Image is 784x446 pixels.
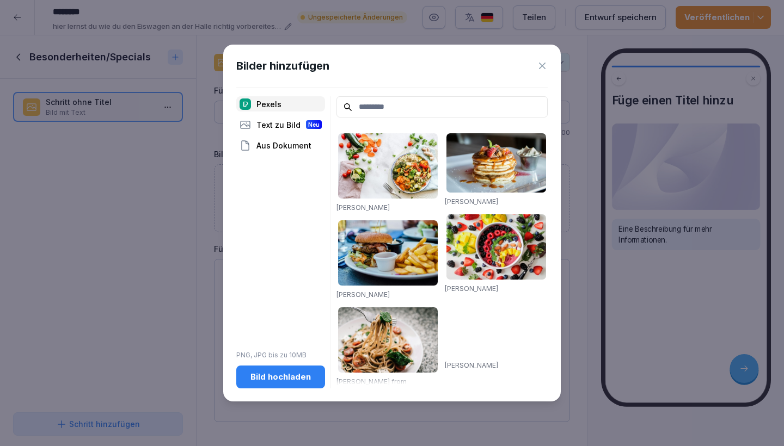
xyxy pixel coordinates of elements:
div: Aus Dokument [236,138,325,153]
a: [PERSON_NAME] [445,284,498,293]
img: pexels-photo-1279330.jpeg [338,307,438,373]
p: PNG, JPG bis zu 10MB [236,350,325,360]
a: [PERSON_NAME] [445,197,498,206]
img: pexels-photo-958545.jpeg [446,301,546,356]
img: pexels-photo-376464.jpeg [446,133,546,193]
div: Text zu Bild [236,117,325,132]
div: Bild hochladen [245,371,316,383]
a: [PERSON_NAME] [336,290,390,299]
img: pexels-photo-1640777.jpeg [338,133,438,199]
img: pexels.png [240,98,251,110]
img: pexels-photo-70497.jpeg [338,220,438,286]
div: Pexels [236,96,325,112]
img: pexels-photo-1099680.jpeg [446,214,546,280]
a: [PERSON_NAME] [336,203,390,212]
button: Bild hochladen [236,366,325,388]
a: [PERSON_NAME] from [GEOGRAPHIC_DATA] [336,377,407,399]
div: Neu [306,120,322,129]
h1: Bilder hinzufügen [236,58,329,74]
a: [PERSON_NAME] [445,361,498,369]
